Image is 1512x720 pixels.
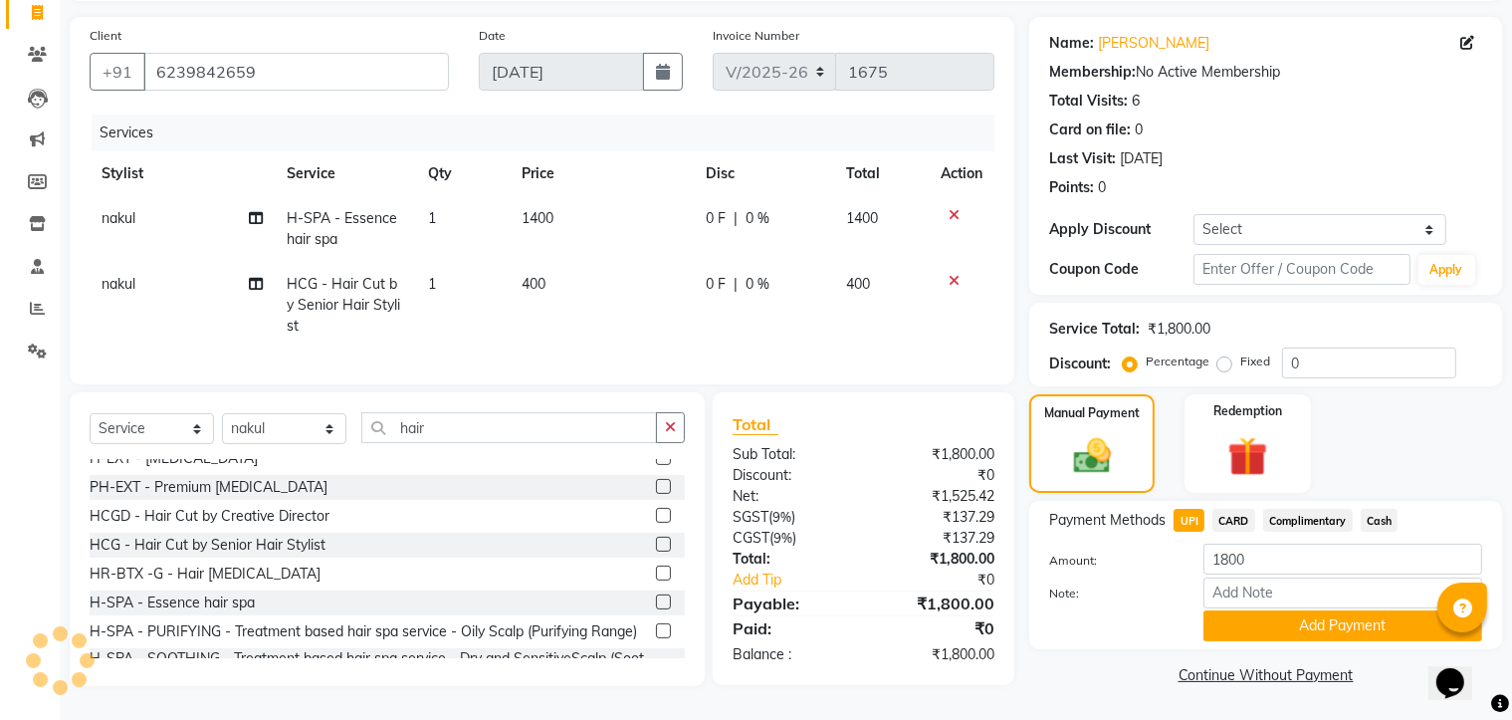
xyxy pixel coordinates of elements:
[1034,552,1188,570] label: Amount:
[718,465,864,486] div: Discount:
[706,208,726,229] span: 0 F
[746,208,769,229] span: 0 %
[90,448,258,469] div: H-EXT - [MEDICAL_DATA]
[864,592,1010,615] div: ₹1,800.00
[929,151,994,196] th: Action
[522,209,553,227] span: 1400
[90,621,637,642] div: H-SPA - PURIFYING - Treatment based hair spa service - Oily Scalp (Purifying Range)
[1049,62,1482,83] div: No Active Membership
[1215,432,1280,481] img: _gift.svg
[864,644,1010,665] div: ₹1,800.00
[733,508,768,526] span: SGST
[1049,259,1193,280] div: Coupon Code
[90,564,321,585] div: HR-BTX -G - Hair [MEDICAL_DATA]
[1120,148,1163,169] div: [DATE]
[510,151,694,196] th: Price
[1203,544,1482,575] input: Amount
[718,528,864,549] div: ( )
[1148,319,1210,340] div: ₹1,800.00
[428,275,436,293] span: 1
[1428,640,1492,700] iframe: chat widget
[733,414,778,435] span: Total
[1062,434,1124,478] img: _cash.svg
[90,593,255,613] div: H-SPA - Essence hair spa
[479,27,506,45] label: Date
[1049,120,1131,140] div: Card on file:
[287,209,397,248] span: H-SPA - Essence hair spa
[287,275,400,335] span: HCG - Hair Cut by Senior Hair Stylist
[90,27,121,45] label: Client
[706,274,726,295] span: 0 F
[713,27,799,45] label: Invoice Number
[864,549,1010,570] div: ₹1,800.00
[1049,319,1140,340] div: Service Total:
[275,151,416,196] th: Service
[1049,33,1094,54] div: Name:
[1098,33,1209,54] a: [PERSON_NAME]
[1044,404,1140,422] label: Manual Payment
[718,570,888,591] a: Add Tip
[102,209,135,227] span: nakul
[90,477,327,498] div: PH-EXT - Premium [MEDICAL_DATA]
[718,444,864,465] div: Sub Total:
[1049,91,1128,112] div: Total Visits:
[1049,62,1136,83] div: Membership:
[1049,510,1166,531] span: Payment Methods
[102,275,135,293] span: nakul
[90,535,325,556] div: HCG - Hair Cut by Senior Hair Stylist
[734,274,738,295] span: |
[1049,148,1116,169] div: Last Visit:
[694,151,834,196] th: Disc
[864,507,1010,528] div: ₹137.29
[1203,610,1482,641] button: Add Payment
[846,209,878,227] span: 1400
[1203,578,1482,608] input: Add Note
[1263,509,1353,532] span: Complimentary
[92,115,1009,151] div: Services
[522,275,545,293] span: 400
[1212,509,1255,532] span: CARD
[1098,177,1106,198] div: 0
[718,592,864,615] div: Payable:
[864,528,1010,549] div: ₹137.29
[1033,665,1498,686] a: Continue Without Payment
[90,53,145,91] button: +91
[864,616,1010,640] div: ₹0
[361,412,657,443] input: Search or Scan
[746,274,769,295] span: 0 %
[90,151,275,196] th: Stylist
[772,509,791,525] span: 9%
[1174,509,1204,532] span: UPI
[1034,585,1188,602] label: Note:
[1213,402,1282,420] label: Redemption
[90,648,648,690] div: H-SPA - SOOTHING - Treatment based hair spa service - Dry and SensitiveScalp (Soothing Range)
[773,530,792,546] span: 9%
[834,151,930,196] th: Total
[1135,120,1143,140] div: 0
[846,275,870,293] span: 400
[864,444,1010,465] div: ₹1,800.00
[416,151,510,196] th: Qty
[1049,177,1094,198] div: Points:
[864,486,1010,507] div: ₹1,525.42
[718,507,864,528] div: ( )
[1132,91,1140,112] div: 6
[864,465,1010,486] div: ₹0
[734,208,738,229] span: |
[888,570,1009,591] div: ₹0
[90,506,329,527] div: HCGD - Hair Cut by Creative Director
[1240,353,1270,370] label: Fixed
[1049,354,1111,374] div: Discount:
[143,53,449,91] input: Search by Name/Mobile/Email/Code
[733,529,769,547] span: CGST
[428,209,436,227] span: 1
[1049,219,1193,240] div: Apply Discount
[718,549,864,570] div: Total:
[1418,255,1475,285] button: Apply
[1361,509,1399,532] span: Cash
[718,486,864,507] div: Net:
[718,644,864,665] div: Balance :
[1146,353,1209,370] label: Percentage
[718,616,864,640] div: Paid:
[1193,254,1409,285] input: Enter Offer / Coupon Code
